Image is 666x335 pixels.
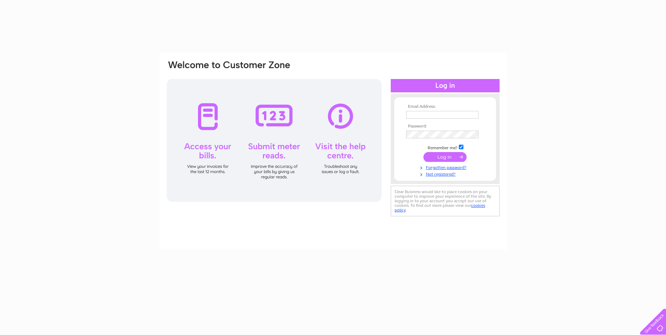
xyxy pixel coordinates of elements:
[391,186,500,216] div: Clear Business would like to place cookies on your computer to improve your experience of the sit...
[406,164,486,170] a: Forgotten password?
[406,170,486,177] a: Not registered?
[423,152,467,162] input: Submit
[404,104,486,109] th: Email Address:
[404,124,486,129] th: Password:
[395,203,485,212] a: cookies policy
[404,144,486,151] td: Remember me?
